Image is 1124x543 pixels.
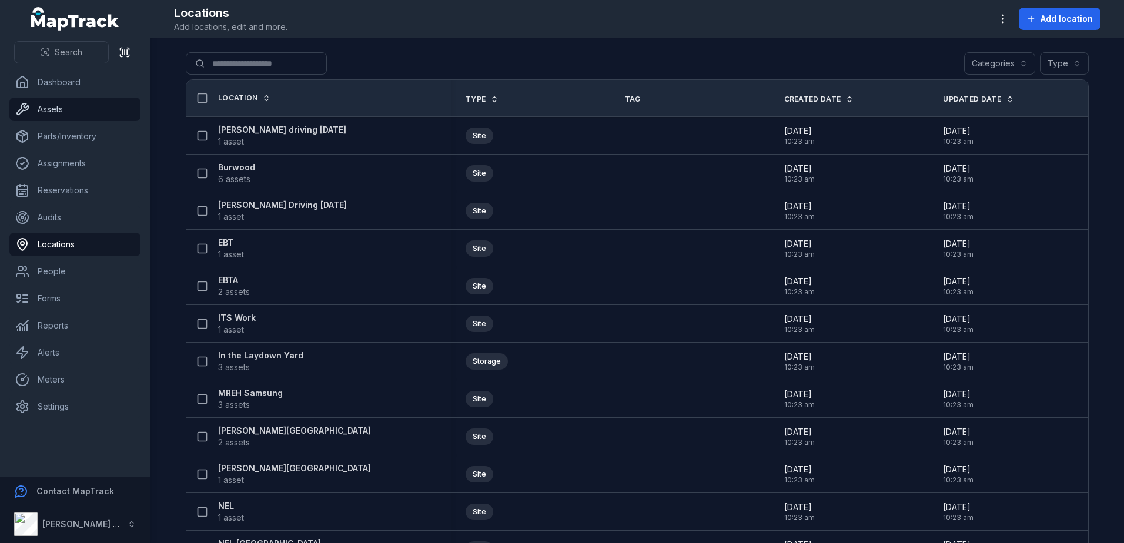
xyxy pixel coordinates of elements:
[784,163,815,184] time: 07/10/2025, 10:23:14 am
[9,395,140,418] a: Settings
[784,313,815,334] time: 07/10/2025, 10:23:14 am
[218,93,257,103] span: Location
[943,287,974,297] span: 10:23 am
[943,175,974,184] span: 10:23 am
[784,388,815,410] time: 07/10/2025, 10:23:14 am
[784,200,815,212] span: [DATE]
[218,274,250,298] a: EBTA2 assets
[218,312,256,336] a: ITS Work1 asset
[943,276,974,287] span: [DATE]
[466,428,493,445] div: Site
[9,341,140,364] a: Alerts
[466,391,493,407] div: Site
[943,464,974,485] time: 07/10/2025, 10:23:14 am
[784,351,815,372] time: 07/10/2025, 10:23:14 am
[784,137,815,146] span: 10:23 am
[784,400,815,410] span: 10:23 am
[943,464,974,475] span: [DATE]
[943,501,974,513] span: [DATE]
[784,125,815,137] span: [DATE]
[218,173,250,185] span: 6 assets
[218,425,371,448] a: [PERSON_NAME][GEOGRAPHIC_DATA]2 assets
[943,388,974,410] time: 07/10/2025, 10:23:14 am
[218,124,346,148] a: [PERSON_NAME] driving [DATE]1 asset
[784,351,815,363] span: [DATE]
[943,163,974,175] span: [DATE]
[1040,52,1089,75] button: Type
[943,475,974,485] span: 10:23 am
[218,462,371,486] a: [PERSON_NAME][GEOGRAPHIC_DATA]1 asset
[943,363,974,372] span: 10:23 am
[784,212,815,222] span: 10:23 am
[218,437,250,448] span: 2 assets
[218,312,256,324] strong: ITS Work
[943,513,974,522] span: 10:23 am
[218,136,244,148] span: 1 asset
[784,464,815,485] time: 07/10/2025, 10:23:14 am
[218,350,303,373] a: In the Laydown Yard3 assets
[784,95,841,104] span: Created Date
[9,98,140,121] a: Assets
[9,233,140,256] a: Locations
[31,7,119,31] a: MapTrack
[9,125,140,148] a: Parts/Inventory
[218,462,371,474] strong: [PERSON_NAME][GEOGRAPHIC_DATA]
[174,21,287,33] span: Add locations, edit and more.
[1019,8,1100,30] button: Add location
[466,203,493,219] div: Site
[784,388,815,400] span: [DATE]
[784,200,815,222] time: 07/10/2025, 10:23:14 am
[784,426,815,438] span: [DATE]
[943,238,974,250] span: [DATE]
[218,162,255,173] strong: Burwood
[218,361,250,373] span: 3 assets
[784,276,815,287] span: [DATE]
[943,426,974,447] time: 07/10/2025, 10:23:14 am
[466,128,493,144] div: Site
[943,95,1014,104] a: Updated Date
[218,199,347,223] a: [PERSON_NAME] Driving [DATE]1 asset
[784,501,815,522] time: 07/10/2025, 10:23:14 am
[784,250,815,259] span: 10:23 am
[218,500,244,524] a: NEL1 asset
[943,426,974,438] span: [DATE]
[943,212,974,222] span: 10:23 am
[943,276,974,297] time: 07/10/2025, 10:23:14 am
[943,400,974,410] span: 10:23 am
[943,238,974,259] time: 07/10/2025, 10:23:14 am
[9,287,140,310] a: Forms
[218,512,244,524] span: 1 asset
[218,425,371,437] strong: [PERSON_NAME][GEOGRAPHIC_DATA]
[784,287,815,297] span: 10:23 am
[784,95,854,104] a: Created Date
[218,350,303,361] strong: In the Laydown Yard
[218,237,244,249] strong: EBT
[943,313,974,325] span: [DATE]
[784,325,815,334] span: 10:23 am
[784,438,815,447] span: 10:23 am
[466,353,508,370] div: Storage
[943,200,974,212] span: [DATE]
[943,351,974,363] span: [DATE]
[943,501,974,522] time: 07/10/2025, 10:23:14 am
[784,501,815,513] span: [DATE]
[218,500,244,512] strong: NEL
[466,95,499,104] a: Type
[174,5,287,21] h2: Locations
[943,313,974,334] time: 07/10/2025, 10:23:14 am
[218,211,244,223] span: 1 asset
[218,399,250,411] span: 3 assets
[466,278,493,294] div: Site
[218,199,347,211] strong: [PERSON_NAME] Driving [DATE]
[218,387,283,411] a: MREH Samsung3 assets
[1041,13,1093,25] span: Add location
[218,387,283,399] strong: MREH Samsung
[42,519,152,529] strong: [PERSON_NAME] Electrical
[218,162,255,185] a: Burwood6 assets
[9,314,140,337] a: Reports
[466,165,493,182] div: Site
[943,137,974,146] span: 10:23 am
[943,163,974,184] time: 07/10/2025, 10:23:14 am
[9,368,140,391] a: Meters
[943,351,974,372] time: 07/10/2025, 10:23:14 am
